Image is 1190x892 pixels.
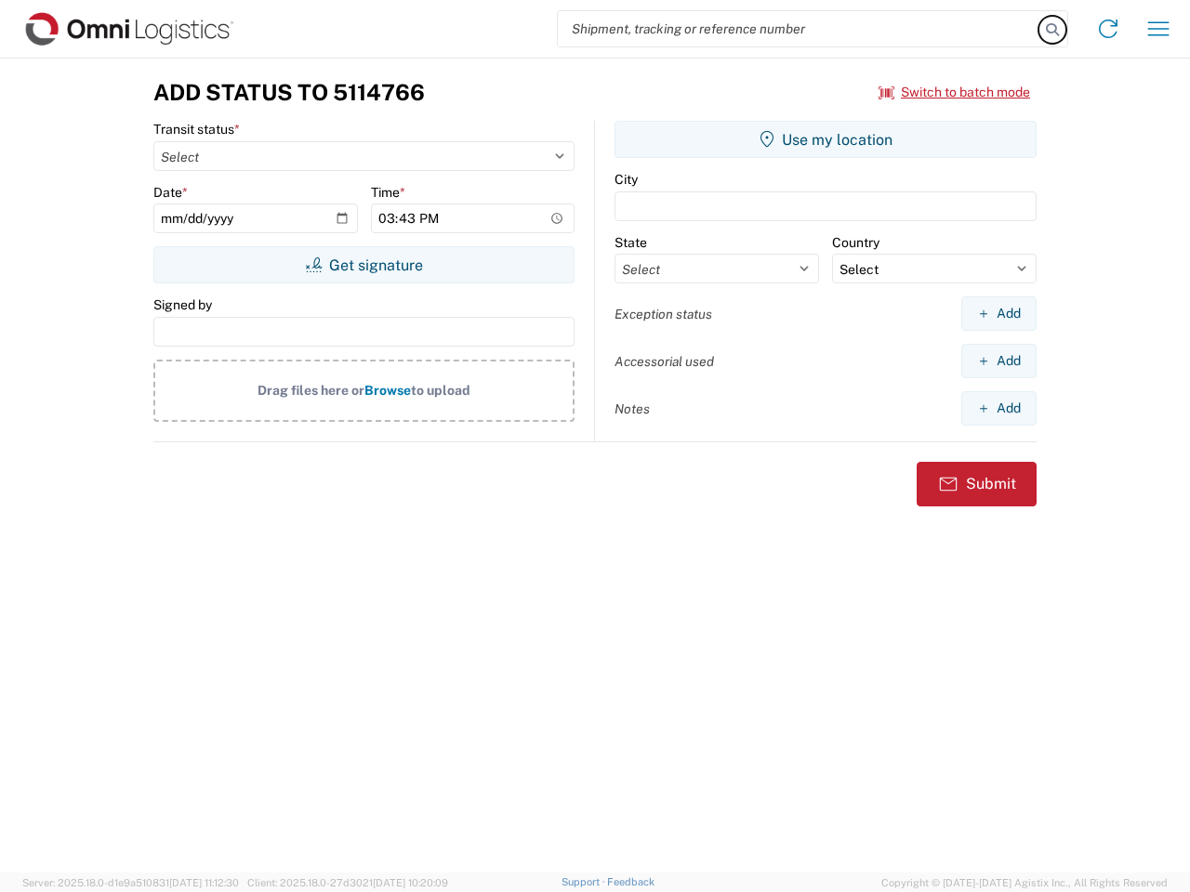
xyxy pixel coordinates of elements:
[411,383,470,398] span: to upload
[153,296,212,313] label: Signed by
[153,79,425,106] h3: Add Status to 5114766
[153,121,240,138] label: Transit status
[247,877,448,888] span: Client: 2025.18.0-27d3021
[153,184,188,201] label: Date
[961,391,1037,426] button: Add
[169,877,239,888] span: [DATE] 11:12:30
[881,874,1168,891] span: Copyright © [DATE]-[DATE] Agistix Inc., All Rights Reserved
[615,353,714,370] label: Accessorial used
[879,77,1030,108] button: Switch to batch mode
[615,171,638,188] label: City
[607,876,654,887] a: Feedback
[364,383,411,398] span: Browse
[558,11,1039,46] input: Shipment, tracking or reference number
[371,184,405,201] label: Time
[917,462,1037,506] button: Submit
[615,234,647,251] label: State
[615,121,1037,158] button: Use my location
[258,383,364,398] span: Drag files here or
[22,877,239,888] span: Server: 2025.18.0-d1e9a510831
[615,400,650,417] label: Notes
[615,306,712,322] label: Exception status
[961,344,1037,378] button: Add
[961,296,1037,331] button: Add
[153,246,575,283] button: Get signature
[373,877,448,888] span: [DATE] 10:20:09
[562,876,608,887] a: Support
[832,234,879,251] label: Country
